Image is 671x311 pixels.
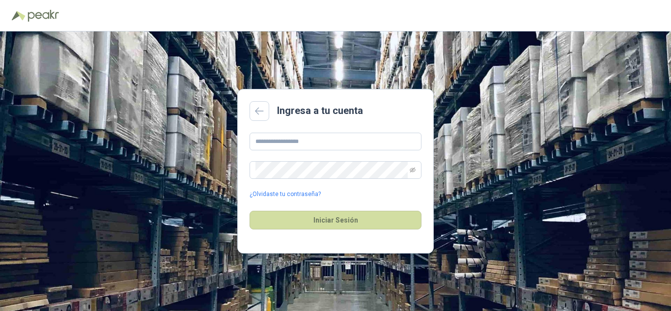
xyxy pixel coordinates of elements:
a: ¿Olvidaste tu contraseña? [250,190,321,199]
span: eye-invisible [410,167,416,173]
img: Peakr [28,10,59,22]
img: Logo [12,11,26,21]
button: Iniciar Sesión [250,211,421,229]
h2: Ingresa a tu cuenta [277,103,363,118]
